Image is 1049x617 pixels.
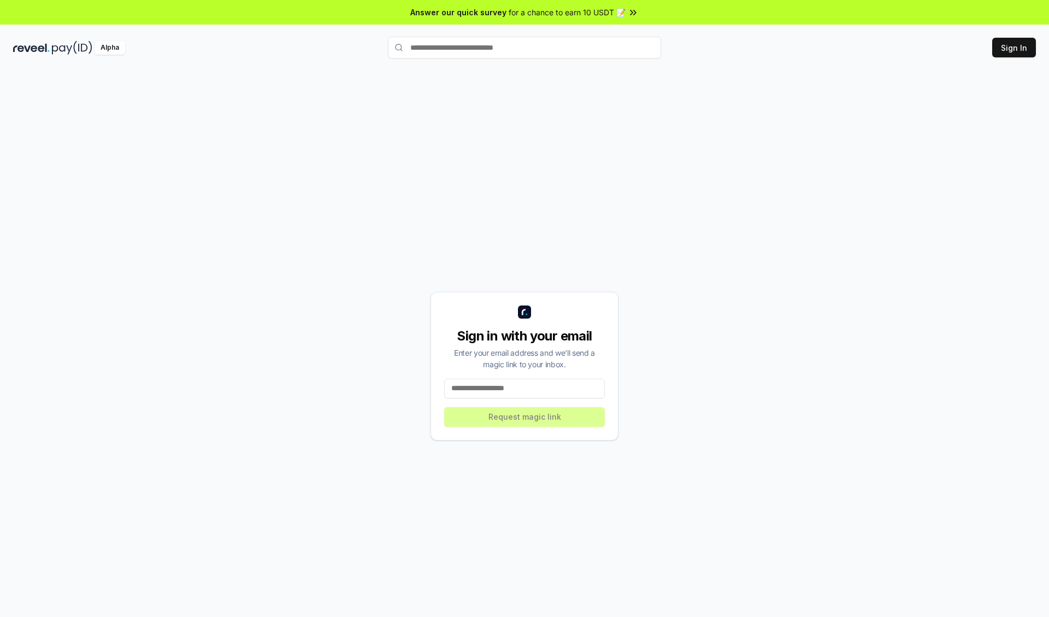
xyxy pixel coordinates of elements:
span: for a chance to earn 10 USDT 📝 [509,7,626,18]
img: pay_id [52,41,92,55]
img: reveel_dark [13,41,50,55]
div: Sign in with your email [444,327,605,345]
div: Alpha [95,41,125,55]
img: logo_small [518,305,531,319]
div: Enter your email address and we’ll send a magic link to your inbox. [444,347,605,370]
button: Sign In [992,38,1036,57]
span: Answer our quick survey [410,7,506,18]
